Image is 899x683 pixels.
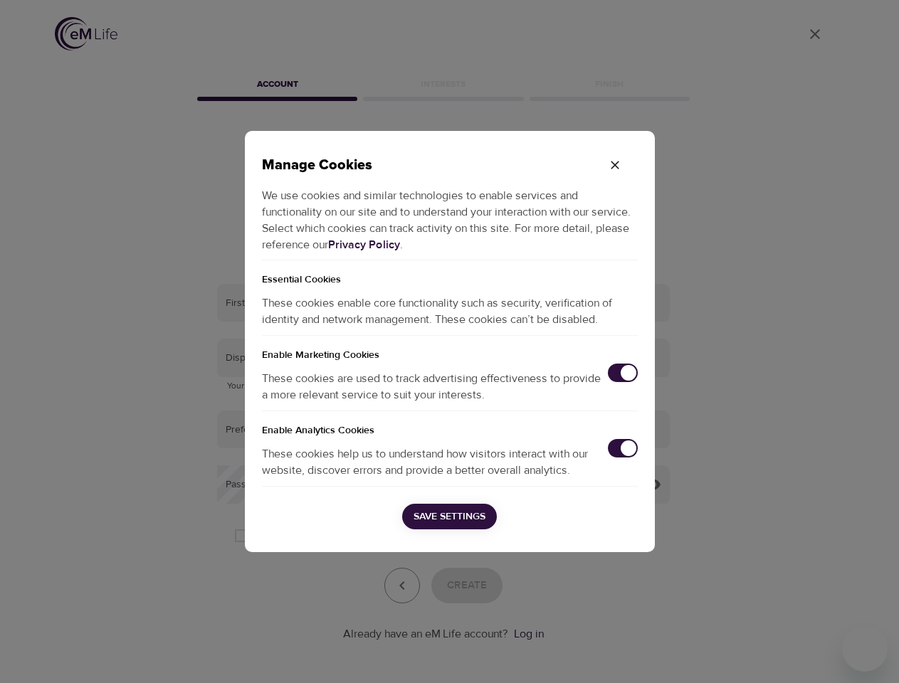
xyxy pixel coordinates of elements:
p: These cookies help us to understand how visitors interact with our website, discover errors and p... [262,446,608,479]
p: We use cookies and similar technologies to enable services and functionality on our site and to u... [262,177,638,260]
a: Privacy Policy [328,238,400,252]
p: Essential Cookies [262,260,638,288]
button: Save Settings [402,504,497,530]
h5: Enable Marketing Cookies [262,336,638,364]
p: Manage Cookies [262,154,592,177]
h5: Enable Analytics Cookies [262,411,638,439]
span: Save Settings [414,508,485,526]
p: These cookies enable core functionality such as security, verification of identity and network ma... [262,288,638,335]
p: These cookies are used to track advertising effectiveness to provide a more relevant service to s... [262,371,608,403]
